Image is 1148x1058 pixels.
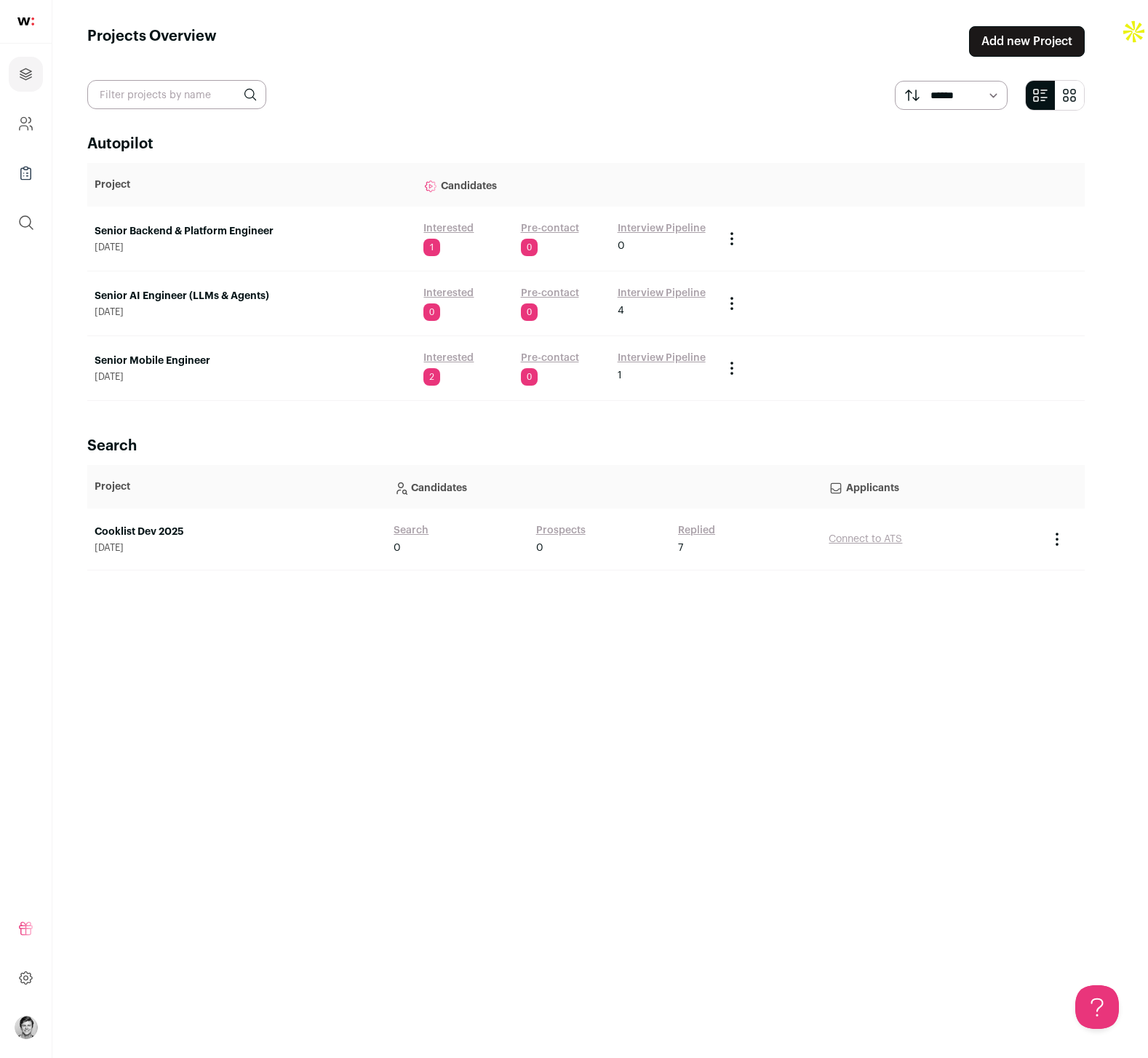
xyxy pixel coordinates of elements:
button: Project Actions [723,295,741,312]
a: Senior AI Engineer (LLMs & Agents) [95,289,409,303]
span: [DATE] [95,542,379,554]
h1: Projects Overview [87,26,217,57]
p: Candidates [423,170,708,199]
span: 7 [678,541,683,555]
span: [DATE] [95,242,409,253]
span: 0 [423,303,440,321]
a: Interested [423,351,474,365]
a: Interview Pipeline [618,286,706,301]
a: Interested [423,286,474,301]
button: Project Actions [723,230,741,247]
img: 606302-medium_jpg [15,1016,38,1039]
a: Interview Pipeline [618,221,706,236]
span: 0 [521,368,538,386]
a: Search [394,523,428,538]
a: Add new Project [969,26,1085,57]
a: Interested [423,221,474,236]
a: Pre-contact [521,286,579,301]
button: Open dropdown [15,1016,38,1039]
a: Connect to ATS [829,534,902,544]
button: Project Actions [723,359,741,377]
p: Project [95,480,379,494]
a: Pre-contact [521,351,579,365]
span: 1 [618,368,622,383]
img: Apollo [1120,17,1148,46]
span: 0 [394,541,401,555]
a: Prospects [536,523,586,538]
a: Senior Backend & Platform Engineer [95,224,409,239]
button: Project Actions [1048,530,1066,548]
iframe: Help Scout Beacon - Open [1075,985,1119,1029]
span: 0 [521,239,538,256]
a: Projects [9,57,43,92]
span: 0 [521,303,538,321]
p: Project [95,178,409,192]
a: Pre-contact [521,221,579,236]
span: 2 [423,368,440,386]
a: Company Lists [9,156,43,191]
p: Applicants [829,472,1034,501]
a: Company and ATS Settings [9,106,43,141]
a: Interview Pipeline [618,351,706,365]
span: 1 [423,239,440,256]
span: 4 [618,303,624,318]
a: Cooklist Dev 2025 [95,525,379,539]
p: Candidates [394,472,814,501]
img: wellfound-shorthand-0d5821cbd27db2630d0214b213865d53afaa358527fdda9d0ea32b1df1b89c2c.svg [17,17,34,25]
a: Replied [678,523,715,538]
h2: Autopilot [87,134,1085,154]
a: Senior Mobile Engineer [95,354,409,368]
span: [DATE] [95,306,409,318]
input: Filter projects by name [87,80,266,109]
span: 0 [536,541,543,555]
h2: Search [87,436,1085,456]
span: [DATE] [95,371,409,383]
span: 0 [618,239,625,253]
